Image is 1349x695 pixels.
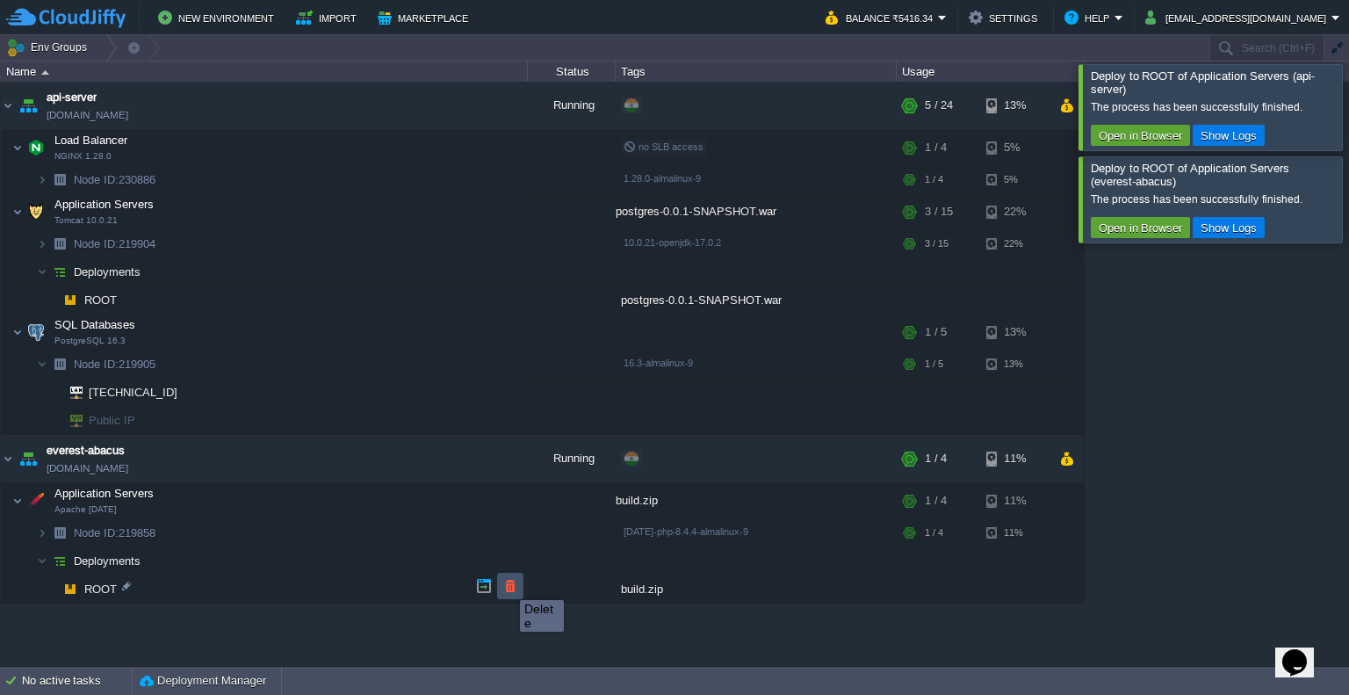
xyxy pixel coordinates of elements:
[47,442,125,460] a: everest-abacus
[12,315,23,350] img: AMDAwAAAACH5BAEAAAAALAAAAAABAAEAAAICRAEAOw==
[986,315,1043,350] div: 13%
[1275,625,1331,677] iframe: chat widget
[41,70,49,75] img: AMDAwAAAACH5BAEAAAAALAAAAAABAAEAAAICRAEAOw==
[969,7,1042,28] button: Settings
[47,89,97,106] a: api-server
[58,379,83,406] img: AMDAwAAAACH5BAEAAAAALAAAAAABAAEAAAICRAEAOw==
[378,7,473,28] button: Marketplace
[624,526,748,537] span: [DATE]-php-8.4.4-almalinux-9
[24,194,48,229] img: AMDAwAAAACH5BAEAAAAALAAAAAABAAEAAAICRAEAOw==
[1091,69,1315,96] span: Deploy to ROOT of Application Servers (api-server)
[826,7,938,28] button: Balance ₹5416.34
[986,194,1043,229] div: 22%
[83,293,119,308] a: ROOT
[6,7,126,29] img: CloudJiffy
[37,351,47,378] img: AMDAwAAAACH5BAEAAAAALAAAAAABAAEAAAICRAEAOw==
[12,483,23,518] img: AMDAwAAAACH5BAEAAAAALAAAAAABAAEAAAICRAEAOw==
[54,215,118,226] span: Tomcat 10.0.21
[616,576,897,603] div: build.zip
[1093,127,1187,143] button: Open in Browser
[53,133,130,148] span: Load Balancer
[47,576,58,603] img: AMDAwAAAACH5BAEAAAAALAAAAAABAAEAAAICRAEAOw==
[53,317,138,332] span: SQL Databases
[1091,192,1338,206] div: The process has been successfully finished.
[37,519,47,547] img: AMDAwAAAACH5BAEAAAAALAAAAAABAAEAAAICRAEAOw==
[1195,127,1262,143] button: Show Logs
[47,258,72,286] img: AMDAwAAAACH5BAEAAAAALAAAAAABAAEAAAICRAEAOw==
[617,62,896,82] div: Tags
[74,237,119,250] span: Node ID:
[898,62,1083,82] div: Usage
[986,230,1043,257] div: 22%
[925,483,947,518] div: 1 / 4
[47,519,72,547] img: AMDAwAAAACH5BAEAAAAALAAAAAABAAEAAAICRAEAOw==
[54,336,126,346] span: PostgreSQL 16.3
[47,230,72,257] img: AMDAwAAAACH5BAEAAAAALAAAAAABAAEAAAICRAEAOw==
[616,483,897,518] div: build.zip
[529,62,615,82] div: Status
[1,82,15,129] img: AMDAwAAAACH5BAEAAAAALAAAAAABAAEAAAICRAEAOw==
[47,407,58,434] img: AMDAwAAAACH5BAEAAAAALAAAAAABAAEAAAICRAEAOw==
[87,386,180,399] a: [TECHNICAL_ID]
[72,236,158,251] span: 219904
[72,357,158,372] span: 219905
[72,554,143,568] a: Deployments
[624,173,701,184] span: 1.28.0-almalinux-9
[1145,7,1331,28] button: [EMAIL_ADDRESS][DOMAIN_NAME]
[986,519,1043,547] div: 11%
[22,667,132,695] div: No active tasks
[53,487,156,500] a: Application ServersApache [DATE]
[986,130,1043,165] div: 5%
[616,194,897,229] div: postgres-0.0.1-SNAPSHOT.war
[47,379,58,406] img: AMDAwAAAACH5BAEAAAAALAAAAAABAAEAAAICRAEAOw==
[47,286,58,314] img: AMDAwAAAACH5BAEAAAAALAAAAAABAAEAAAICRAEAOw==
[925,351,943,378] div: 1 / 5
[925,435,947,482] div: 1 / 4
[37,230,47,257] img: AMDAwAAAACH5BAEAAAAALAAAAAABAAEAAAICRAEAOw==
[986,166,1043,193] div: 5%
[47,351,72,378] img: AMDAwAAAACH5BAEAAAAALAAAAAABAAEAAAICRAEAOw==
[72,172,158,187] span: 230886
[925,519,943,547] div: 1 / 4
[37,547,47,575] img: AMDAwAAAACH5BAEAAAAALAAAAAABAAEAAAICRAEAOw==
[16,435,40,482] img: AMDAwAAAACH5BAEAAAAALAAAAAABAAEAAAICRAEAOw==
[925,130,947,165] div: 1 / 4
[986,483,1043,518] div: 11%
[72,172,158,187] a: Node ID:230886
[53,318,138,331] a: SQL DatabasesPostgreSQL 16.3
[53,197,156,212] span: Application Servers
[54,504,117,515] span: Apache [DATE]
[986,351,1043,378] div: 13%
[1091,162,1289,188] span: Deploy to ROOT of Application Servers (everest-abacus)
[87,379,180,406] span: [TECHNICAL_ID]
[1064,7,1115,28] button: Help
[1195,220,1262,235] button: Show Logs
[24,315,48,350] img: AMDAwAAAACH5BAEAAAAALAAAAAABAAEAAAICRAEAOw==
[37,166,47,193] img: AMDAwAAAACH5BAEAAAAALAAAAAABAAEAAAICRAEAOw==
[524,602,559,630] div: Delete
[925,194,953,229] div: 3 / 15
[986,435,1043,482] div: 11%
[58,286,83,314] img: AMDAwAAAACH5BAEAAAAALAAAAAABAAEAAAICRAEAOw==
[54,151,112,162] span: NGINX 1.28.0
[140,672,266,690] button: Deployment Manager
[72,264,143,279] a: Deployments
[925,230,949,257] div: 3 / 15
[53,134,130,147] a: Load BalancerNGINX 1.28.0
[72,525,158,540] span: 219858
[296,7,362,28] button: Import
[53,486,156,501] span: Application Servers
[47,460,128,477] a: [DOMAIN_NAME]
[24,483,48,518] img: AMDAwAAAACH5BAEAAAAALAAAAAABAAEAAAICRAEAOw==
[87,414,138,427] a: Public IP
[2,62,527,82] div: Name
[53,198,156,211] a: Application ServersTomcat 10.0.21
[1,435,15,482] img: AMDAwAAAACH5BAEAAAAALAAAAAABAAEAAAICRAEAOw==
[528,435,616,482] div: Running
[925,166,943,193] div: 1 / 4
[37,258,47,286] img: AMDAwAAAACH5BAEAAAAALAAAAAABAAEAAAICRAEAOw==
[74,526,119,539] span: Node ID:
